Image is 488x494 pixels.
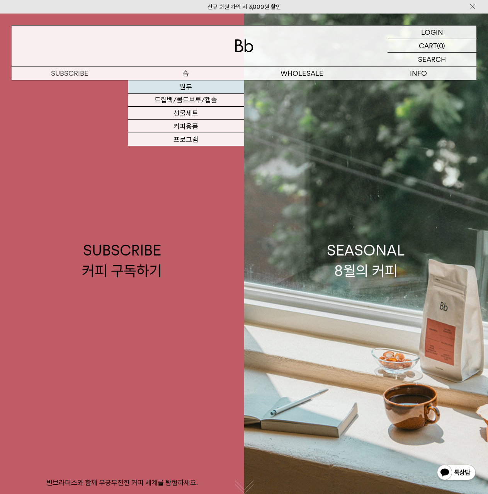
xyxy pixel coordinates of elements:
a: SUBSCRIBE [12,66,128,80]
img: 로고 [235,39,253,52]
p: INFO [360,66,476,80]
a: 드립백/콜드브루/캡슐 [128,94,244,107]
p: WHOLESALE [244,66,360,80]
div: SEASONAL 8월의 커피 [327,240,405,281]
div: SUBSCRIBE 커피 구독하기 [82,240,162,281]
a: 선물세트 [128,107,244,120]
p: LOGIN [421,26,443,39]
img: 카카오톡 채널 1:1 채팅 버튼 [436,464,476,482]
a: 숍 [128,66,244,80]
p: (0) [437,39,445,52]
a: 신규 회원 가입 시 3,000원 할인 [207,3,281,10]
p: CART [419,39,437,52]
a: 커피용품 [128,120,244,133]
a: CART (0) [388,39,476,53]
p: SEARCH [418,53,446,66]
a: 프로그램 [128,133,244,146]
a: LOGIN [388,26,476,39]
a: 원두 [128,80,244,94]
